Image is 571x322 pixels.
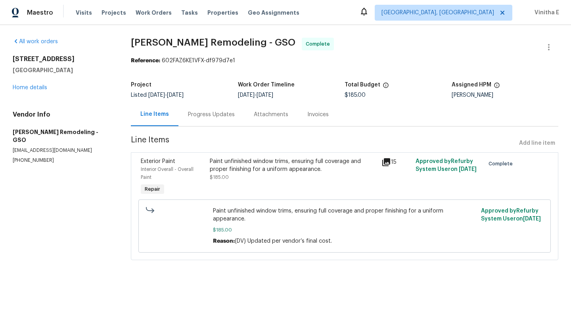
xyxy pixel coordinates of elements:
[307,111,329,119] div: Invoices
[345,82,380,88] h5: Total Budget
[141,159,175,164] span: Exterior Paint
[531,9,559,17] span: Vinitha E
[381,9,494,17] span: [GEOGRAPHIC_DATA], [GEOGRAPHIC_DATA]
[181,10,198,15] span: Tasks
[213,207,476,223] span: Paint unfinished window trims, ensuring full coverage and proper finishing for a uniform appearance.
[213,238,235,244] span: Reason:
[148,92,165,98] span: [DATE]
[345,92,366,98] span: $185.00
[13,147,112,154] p: [EMAIL_ADDRESS][DOMAIN_NAME]
[131,136,516,151] span: Line Items
[13,111,112,119] h4: Vendor Info
[416,159,477,172] span: Approved by Refurby System User on
[131,82,151,88] h5: Project
[13,128,112,144] h5: [PERSON_NAME] Remodeling - GSO
[235,238,332,244] span: (DV) Updated per vendor’s final cost.
[136,9,172,17] span: Work Orders
[523,216,541,222] span: [DATE]
[13,157,112,164] p: [PHONE_NUMBER]
[13,39,58,44] a: All work orders
[494,82,500,92] span: The hpm assigned to this work order.
[238,92,255,98] span: [DATE]
[13,66,112,74] h5: [GEOGRAPHIC_DATA]
[257,92,273,98] span: [DATE]
[207,9,238,17] span: Properties
[167,92,184,98] span: [DATE]
[381,157,411,167] div: 15
[13,55,112,63] h2: [STREET_ADDRESS]
[383,82,389,92] span: The total cost of line items that have been proposed by Opendoor. This sum includes line items th...
[254,111,288,119] div: Attachments
[131,92,184,98] span: Listed
[306,40,333,48] span: Complete
[489,160,516,168] span: Complete
[481,208,541,222] span: Approved by Refurby System User on
[131,38,295,47] span: [PERSON_NAME] Remodeling - GSO
[452,82,491,88] h5: Assigned HPM
[141,167,194,180] span: Interior Overall - Overall Paint
[238,82,295,88] h5: Work Order Timeline
[102,9,126,17] span: Projects
[13,85,47,90] a: Home details
[140,110,169,118] div: Line Items
[452,92,558,98] div: [PERSON_NAME]
[459,167,477,172] span: [DATE]
[131,57,558,65] div: 602FAZ6KE1VFX-df979d7e1
[210,175,229,180] span: $185.00
[213,226,476,234] span: $185.00
[210,157,377,173] div: Paint unfinished window trims, ensuring full coverage and proper finishing for a uniform appearance.
[76,9,92,17] span: Visits
[248,9,299,17] span: Geo Assignments
[188,111,235,119] div: Progress Updates
[142,185,163,193] span: Repair
[238,92,273,98] span: -
[131,58,160,63] b: Reference:
[148,92,184,98] span: -
[27,9,53,17] span: Maestro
